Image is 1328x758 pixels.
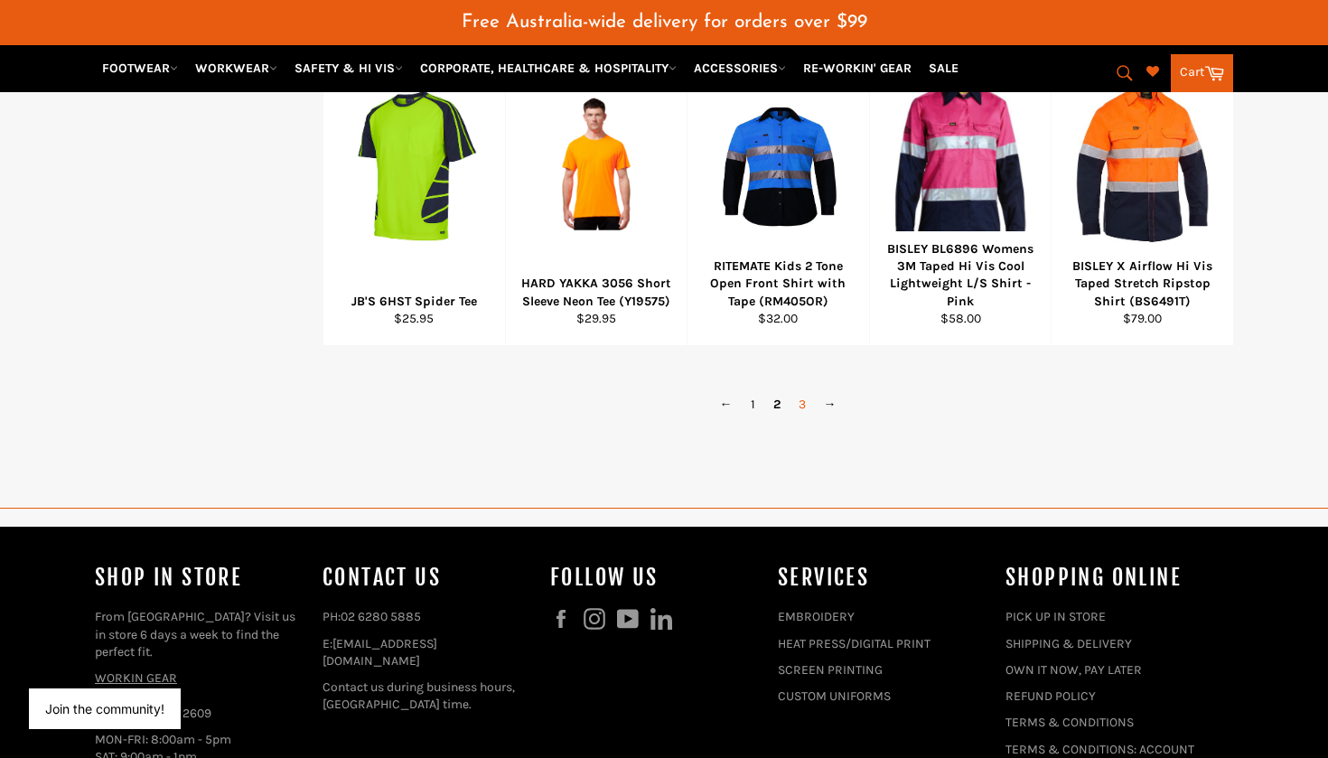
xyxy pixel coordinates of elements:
a: WORKIN GEAR [95,670,177,686]
a: JB'S 6HST Spider TeeJB'S 6HST Spider Tee$25.95 [323,33,505,346]
a: Cart [1171,54,1233,92]
a: RITEMATE Kids 2 Tone Open Front Shirt with Tape (RM405OR)RITEMATE Kids 2 Tone Open Front Shirt wi... [687,33,869,346]
div: BISLEY X Airflow Hi Vis Taped Stretch Ripstop Shirt (BS6491T) [1063,257,1222,310]
a: ACCESSORIES [687,52,793,84]
p: 51 KEMBLA ST FYSHWICK ACT 2609 [95,669,304,722]
a: [EMAIL_ADDRESS][DOMAIN_NAME] [323,636,437,669]
h4: Shop In Store [95,563,304,593]
a: OWN IT NOW, PAY LATER [1005,662,1142,678]
p: Contact us during business hours, [GEOGRAPHIC_DATA] time. [323,678,532,714]
a: 02 6280 5885 [341,609,421,624]
a: HARD YAKKA 3056 Short Sleeve Neon Tee (Y19575)HARD YAKKA 3056 Short Sleeve Neon Tee (Y19575)$29.95 [505,33,687,346]
a: 1 [742,391,764,417]
p: E: [323,635,532,670]
a: SHIPPING & DELIVERY [1005,636,1132,651]
h4: services [778,563,987,593]
span: Free Australia-wide delivery for orders over $99 [462,13,867,32]
a: EMBROIDERY [778,609,855,624]
a: SAFETY & HI VIS [287,52,410,84]
a: CORPORATE, HEALTHCARE & HOSPITALITY [413,52,684,84]
a: TERMS & CONDITIONS [1005,715,1134,730]
div: RITEMATE Kids 2 Tone Open Front Shirt with Tape (RM405OR) [699,257,858,310]
div: BISLEY BL6896 Womens 3M Taped Hi Vis Cool Lightweight L/S Shirt - Pink [881,240,1040,310]
a: REFUND POLICY [1005,688,1096,704]
div: HARD YAKKA 3056 Short Sleeve Neon Tee (Y19575) [517,275,676,310]
h4: SHOPPING ONLINE [1005,563,1215,593]
h4: Follow us [550,563,760,593]
p: From [GEOGRAPHIC_DATA]? Visit us in store 6 days a week to find the perfect fit. [95,608,304,660]
a: PICK UP IN STORE [1005,609,1106,624]
a: SCREEN PRINTING [778,662,883,678]
p: PH: [323,608,532,625]
a: 3 [790,391,815,417]
a: CUSTOM UNIFORMS [778,688,891,704]
button: Join the community! [45,701,164,716]
a: HEAT PRESS/DIGITAL PRINT [778,636,931,651]
span: 2 [764,391,790,417]
a: SALE [921,52,966,84]
div: JB'S 6HST Spider Tee [335,293,494,310]
a: WORKWEAR [188,52,285,84]
a: ← [711,391,742,417]
a: → [815,391,846,417]
a: BISLEY X Airflow Hi Vis Taped Stretch Ripstop Shirt (BS6491T)BISLEY X Airflow Hi Vis Taped Stretc... [1051,33,1233,346]
a: FOOTWEAR [95,52,185,84]
a: BISLEY BL6896 Womens 3M Taped Hi Vis Cool Lightweight L/S Shirt - PinkBISLEY BL6896 Womens 3M Tap... [869,33,1052,346]
h4: Contact Us [323,563,532,593]
a: RE-WORKIN' GEAR [796,52,919,84]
